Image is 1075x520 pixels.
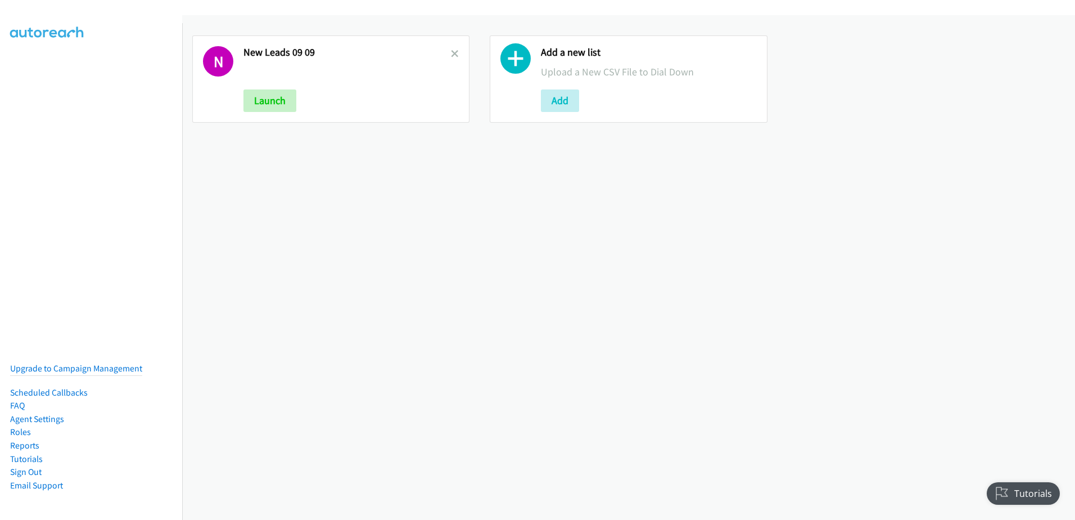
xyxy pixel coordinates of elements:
p: Upload a New CSV File to Dial Down [541,64,756,79]
button: Launch [243,89,296,112]
a: Scheduled Callbacks [10,387,88,398]
a: Reports [10,440,39,451]
h2: Add a new list [541,46,756,59]
a: Tutorials [10,454,43,464]
iframe: Checklist [982,471,1067,512]
a: Upgrade to Campaign Management [10,363,142,374]
h1: N [203,46,233,77]
a: Roles [10,427,31,437]
a: Sign Out [10,467,42,477]
a: Agent Settings [10,414,64,424]
a: Email Support [10,480,63,491]
button: Add [541,89,579,112]
h2: New Leads 09 09 [243,46,451,59]
a: FAQ [10,400,25,411]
